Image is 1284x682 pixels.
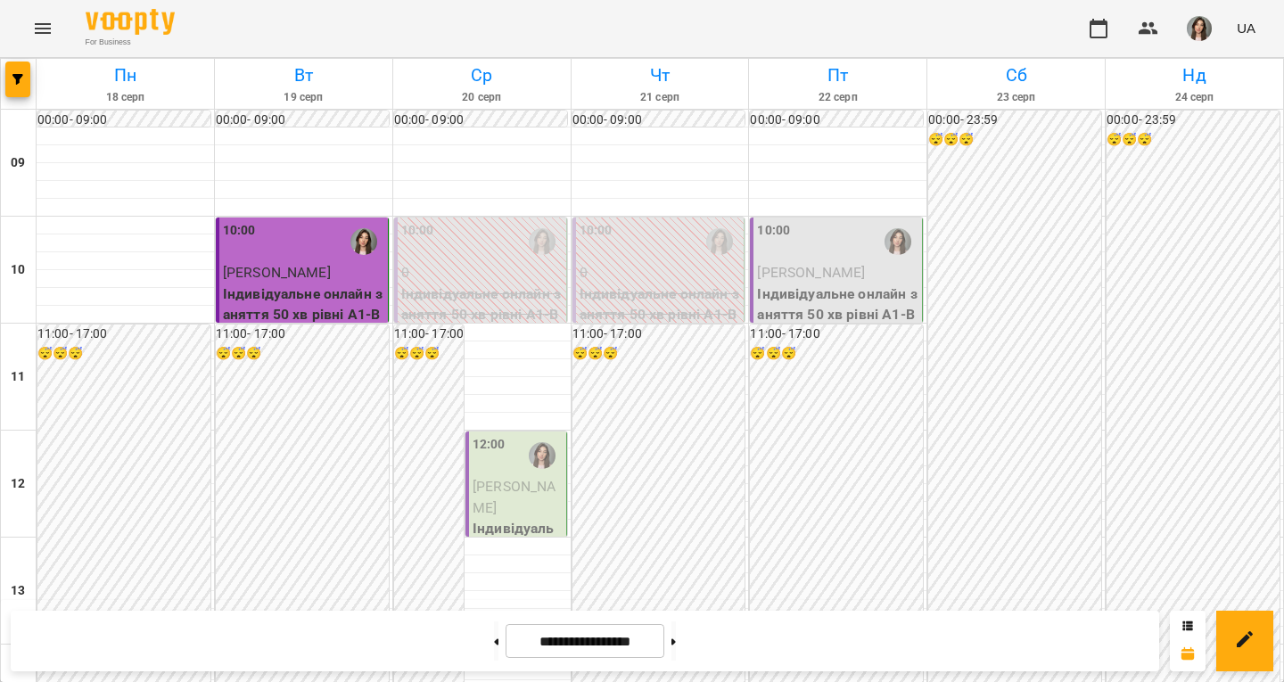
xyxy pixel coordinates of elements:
label: 10:00 [580,221,613,241]
span: UA [1237,19,1255,37]
p: Індивідуальне онлайн заняття 50 хв рівні А1-В1 ([PERSON_NAME]) [580,283,741,347]
h6: 11:00 - 17:00 [572,325,745,344]
h6: 11:00 - 17:00 [37,325,210,344]
h6: 😴😴😴 [37,344,210,364]
h6: 09 [11,153,25,173]
h6: 11 [11,367,25,387]
h6: 00:00 - 09:00 [750,111,923,130]
label: 10:00 [401,221,434,241]
img: Катя [529,228,556,255]
span: [PERSON_NAME] [223,264,331,281]
button: Menu [21,7,64,50]
h6: 😴😴😴 [928,130,1101,150]
p: Індивідуальне онлайн заняття 50 хв рівні А1-В1 ([PERSON_NAME]) [401,283,563,347]
h6: Пт [752,62,924,89]
img: Катя [706,228,733,255]
span: [PERSON_NAME] [757,264,865,281]
img: Voopty Logo [86,9,175,35]
label: 10:00 [223,221,256,241]
h6: Чт [574,62,746,89]
h6: 11:00 - 17:00 [394,325,464,344]
span: [PERSON_NAME] [473,478,556,516]
h6: 00:00 - 23:59 [1107,111,1280,130]
h6: 23 серп [930,89,1102,106]
h6: 😴😴😴 [1107,130,1280,150]
img: b4b2e5f79f680e558d085f26e0f4a95b.jpg [1187,16,1212,41]
img: Катя [350,228,377,255]
h6: 😴😴😴 [750,344,923,364]
h6: 24 серп [1108,89,1280,106]
label: 12:00 [473,435,506,455]
h6: 😴😴😴 [216,344,389,364]
h6: 19 серп [218,89,390,106]
h6: 12 [11,474,25,494]
h6: 00:00 - 09:00 [572,111,745,130]
h6: 😴😴😴 [394,344,464,364]
h6: 00:00 - 23:59 [928,111,1101,130]
p: Індивідуальне онлайн заняття 50 хв рівні А1-В1 [473,518,563,602]
h6: Сб [930,62,1102,89]
p: 0 [401,262,563,283]
h6: 00:00 - 09:00 [216,111,389,130]
h6: 00:00 - 09:00 [37,111,210,130]
h6: 10 [11,260,25,280]
span: For Business [86,37,175,48]
label: 10:00 [757,221,790,241]
h6: Пн [39,62,211,89]
p: Індивідуальне онлайн заняття 50 хв рівні А1-В1 [757,283,918,347]
img: Катя [885,228,911,255]
h6: Вт [218,62,390,89]
h6: 11:00 - 17:00 [750,325,923,344]
h6: 22 серп [752,89,924,106]
h6: 11:00 - 17:00 [216,325,389,344]
button: UA [1230,12,1263,45]
h6: 13 [11,581,25,601]
p: Індивідуальне онлайн заняття 50 хв рівні А1-В1 [223,283,384,347]
p: 0 [580,262,741,283]
h6: 00:00 - 09:00 [394,111,567,130]
h6: 😴😴😴 [572,344,745,364]
h6: 21 серп [574,89,746,106]
h6: Ср [396,62,568,89]
img: Катя [529,442,556,469]
h6: Нд [1108,62,1280,89]
h6: 18 серп [39,89,211,106]
h6: 20 серп [396,89,568,106]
